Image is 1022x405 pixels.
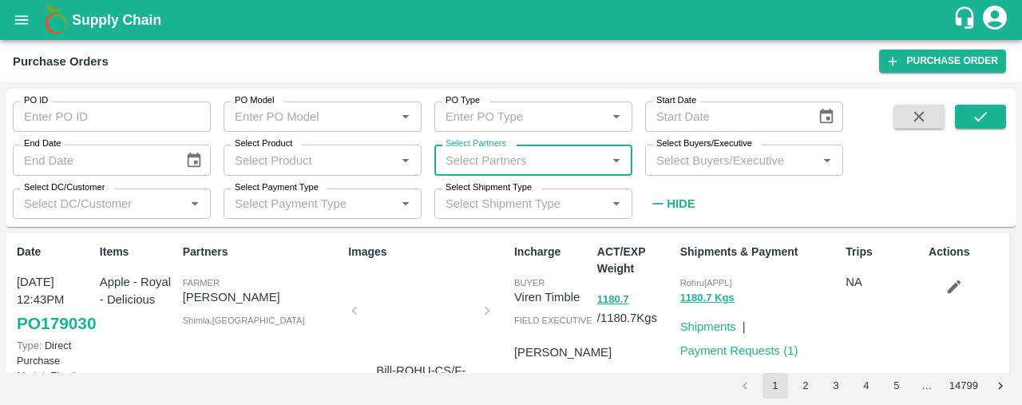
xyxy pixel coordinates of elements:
[914,379,940,394] div: …
[680,244,840,260] p: Shipments & Payment
[439,149,601,170] input: Select Partners
[17,309,96,338] a: PO179030
[884,373,909,399] button: Go to page 5
[645,101,805,132] input: Start Date
[348,244,508,260] p: Images
[945,373,983,399] button: Go to page 14799
[72,9,953,31] a: Supply Chain
[235,181,319,194] label: Select Payment Type
[597,244,674,277] p: ACT/EXP Weight
[100,273,176,309] p: Apple - Royal - Delicious
[17,338,93,368] p: Direct Purchase
[13,101,211,132] input: Enter PO ID
[24,137,61,150] label: End Date
[235,137,292,150] label: Select Product
[730,373,1016,399] nav: pagination navigation
[439,106,601,127] input: Enter PO Type
[817,150,838,171] button: Open
[361,362,481,398] p: Bill-ROHU-CS/F-2909-4/614
[17,339,42,351] span: Type:
[72,12,161,28] b: Supply Chain
[18,193,180,214] input: Select DC/Customer
[395,150,416,171] button: Open
[228,149,390,170] input: Select Product
[17,244,93,260] p: Date
[13,51,109,72] div: Purchase Orders
[235,94,275,107] label: PO Model
[514,343,612,361] p: [PERSON_NAME]
[228,106,390,127] input: Enter PO Model
[988,373,1013,399] button: Go to next page
[680,344,798,357] a: Payment Requests (1)
[680,278,732,288] span: Rohru[APPL]
[606,193,627,214] button: Open
[24,181,105,194] label: Select DC/Customer
[597,291,629,309] button: 1180.7
[514,244,591,260] p: Incharge
[395,106,416,127] button: Open
[811,101,842,132] button: Choose date
[823,373,849,399] button: Go to page 3
[514,288,591,306] p: Viren Timble
[650,149,812,170] input: Select Buyers/Executive
[183,244,343,260] p: Partners
[446,94,480,107] label: PO Type
[953,6,980,34] div: customer-support
[680,320,736,333] a: Shipments
[846,273,922,291] p: NA
[3,2,40,38] button: open drawer
[846,244,922,260] p: Trips
[40,4,72,36] img: logo
[656,137,752,150] label: Select Buyers/Executive
[980,3,1009,37] div: account of current user
[514,278,545,288] span: buyer
[179,145,209,176] button: Choose date
[514,316,592,325] span: field executive
[793,373,818,399] button: Go to page 2
[228,193,370,214] input: Select Payment Type
[183,316,305,325] span: Shimla , [GEOGRAPHIC_DATA]
[446,137,506,150] label: Select Partners
[17,370,47,382] span: Model:
[736,312,746,336] div: |
[439,193,580,214] input: Select Shipment Type
[680,289,735,308] button: 1180.7 Kgs
[929,244,1005,260] p: Actions
[854,373,879,399] button: Go to page 4
[645,190,699,217] button: Hide
[183,288,343,306] p: [PERSON_NAME]
[184,193,205,214] button: Open
[17,273,93,309] p: [DATE] 12:43PM
[879,50,1006,73] a: Purchase Order
[24,94,48,107] label: PO ID
[606,106,627,127] button: Open
[667,197,695,210] strong: Hide
[17,368,93,383] p: Fixed
[446,181,532,194] label: Select Shipment Type
[597,290,674,327] p: / 1180.7 Kgs
[13,145,172,175] input: End Date
[395,193,416,214] button: Open
[100,244,176,260] p: Items
[656,94,696,107] label: Start Date
[183,278,220,288] span: Farmer
[763,373,788,399] button: page 1
[606,150,627,171] button: Open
